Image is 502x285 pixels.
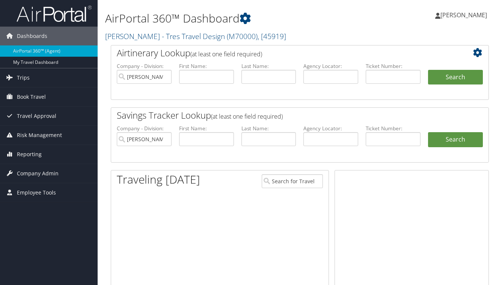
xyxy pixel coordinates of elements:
[366,125,421,132] label: Ticket Number:
[262,174,323,188] input: Search for Traveler
[179,125,234,132] label: First Name:
[303,125,358,132] label: Agency Locator:
[17,87,46,106] span: Book Travel
[17,107,56,125] span: Travel Approval
[17,27,47,45] span: Dashboards
[117,172,200,187] h1: Traveling [DATE]
[435,4,494,26] a: [PERSON_NAME]
[211,112,283,121] span: (at least one field required)
[117,132,172,146] input: search accounts
[17,126,62,145] span: Risk Management
[117,109,451,122] h2: Savings Tracker Lookup
[190,50,262,58] span: (at least one field required)
[179,62,234,70] label: First Name:
[428,132,483,147] a: Search
[227,31,258,41] span: ( M70000 )
[366,62,421,70] label: Ticket Number:
[105,31,286,41] a: [PERSON_NAME] - Tres Travel Design
[17,68,30,87] span: Trips
[117,47,451,59] h2: Airtinerary Lookup
[241,125,296,132] label: Last Name:
[105,11,365,26] h1: AirPortal 360™ Dashboard
[241,62,296,70] label: Last Name:
[440,11,487,19] span: [PERSON_NAME]
[17,183,56,202] span: Employee Tools
[117,125,172,132] label: Company - Division:
[17,164,59,183] span: Company Admin
[117,62,172,70] label: Company - Division:
[428,70,483,85] button: Search
[17,145,42,164] span: Reporting
[303,62,358,70] label: Agency Locator:
[17,5,92,23] img: airportal-logo.png
[258,31,286,41] span: , [ 45919 ]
